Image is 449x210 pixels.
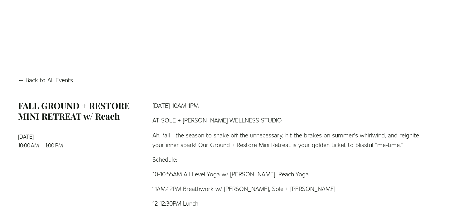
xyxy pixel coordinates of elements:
[45,141,63,149] time: 1:00 PM
[152,154,431,164] p: Schedule:
[152,115,431,125] p: AT SOLE + [PERSON_NAME] WELLNESS STUDIO
[152,198,431,208] p: 12-12:30PM Lunch
[152,130,431,149] p: Ah, fall—the season to shake off the unnecessary, hit the brakes on summer's whirlwind, and reign...
[152,100,431,110] p: [DATE] 10AM-1PM
[18,75,73,84] a: Back to All Events
[152,184,431,193] p: 11AM-12PM Breathwork w/ [PERSON_NAME], Sole + [PERSON_NAME]
[18,100,142,121] h1: FALL GROUND + RESTORE MINI RETREAT w/ Reach
[152,169,431,179] p: 10-10:55AM All Level Yoga w/ [PERSON_NAME], Reach Yoga
[18,133,34,140] time: [DATE]
[18,141,39,149] time: 10:00 AM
